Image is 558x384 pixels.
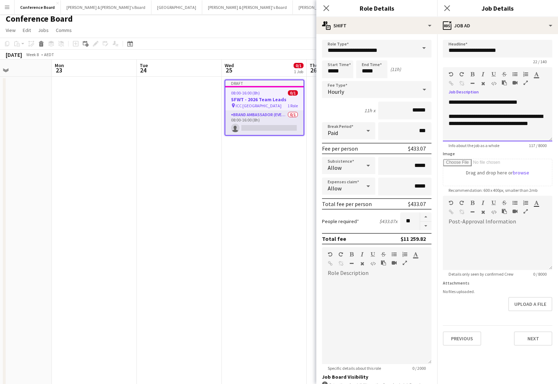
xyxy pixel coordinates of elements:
button: Fullscreen [523,80,528,86]
span: Hourly [328,88,344,95]
button: Clear Formatting [481,209,485,215]
span: Thu [310,62,318,69]
button: Horizontal Line [470,209,475,215]
div: $433.07 x [379,218,397,225]
span: Allow [328,164,342,171]
span: 117 / 8000 [523,143,552,148]
button: [PERSON_NAME]'s Board [293,0,349,14]
button: Strikethrough [502,71,507,77]
a: View [3,26,18,35]
span: 23 [54,66,64,74]
app-card-role: Brand Ambassador (Evening)0/108:00-16:00 (8h) [225,111,304,135]
button: HTML Code [491,209,496,215]
button: Conference Board [15,0,61,14]
div: 11h x [364,107,375,114]
button: Fullscreen [402,260,407,266]
button: Ordered List [523,71,528,77]
div: Total fee [322,235,346,242]
span: Specific details about this role [322,366,387,371]
h1: Conference Board [6,13,73,24]
span: 0/1 [288,90,298,96]
button: Strikethrough [502,200,507,206]
span: 0 / 8000 [527,271,552,277]
span: 0 / 2000 [407,366,431,371]
div: $433.07 [408,200,426,207]
button: Bold [349,252,354,257]
h3: Job Details [437,4,558,13]
button: Paste as plain text [381,260,386,266]
div: Total fee per person [322,200,372,207]
button: Underline [370,252,375,257]
span: 1 Role [288,103,298,108]
button: Paste as plain text [502,80,507,86]
button: [PERSON_NAME] & [PERSON_NAME]'s Board [61,0,151,14]
button: Ordered List [523,200,528,206]
span: Jobs [38,27,49,33]
span: Info about the job as a whole [443,143,505,148]
label: Attachments [443,280,470,286]
div: Draft [225,80,304,86]
button: HTML Code [370,261,375,266]
div: Job Ad [437,17,558,34]
button: Text Color [413,252,418,257]
button: Unordered List [392,252,397,257]
button: Redo [459,71,464,77]
div: Shift [316,17,437,34]
button: Bold [470,200,475,206]
button: Clear Formatting [481,81,485,86]
span: Wed [225,62,234,69]
h3: Role Details [316,4,437,13]
span: Tue [140,62,148,69]
div: 1 Job [294,69,303,74]
button: Unordered List [513,71,517,77]
button: Clear Formatting [360,261,365,266]
label: People required [322,218,359,225]
span: 08:00-16:00 (8h) [231,90,260,96]
button: Next [514,331,552,346]
button: Horizontal Line [470,81,475,86]
span: Details only seen by confirmed Crew [443,271,519,277]
div: $433.07 [408,145,426,152]
span: 24 [139,66,148,74]
h3: SFWT - 2026 Team Leads [225,96,304,103]
span: Edit [23,27,31,33]
button: Ordered List [402,252,407,257]
button: Insert video [392,260,397,266]
button: Previous [443,331,481,346]
button: Text Color [534,200,539,206]
div: (11h) [390,66,401,72]
div: Fee per person [322,145,358,152]
button: Insert video [513,80,517,86]
span: View [6,27,16,33]
button: Undo [449,71,454,77]
span: Comms [56,27,72,33]
span: Week 8 [23,52,41,57]
button: Unordered List [513,200,517,206]
button: Underline [491,71,496,77]
div: [DATE] [6,51,22,58]
button: Italic [360,252,365,257]
button: Insert video [513,209,517,214]
span: Recommendation: 600 x 400px, smaller than 2mb [443,188,543,193]
button: Redo [459,200,464,206]
button: Paste as plain text [502,209,507,214]
a: Comms [53,26,75,35]
span: 26 [308,66,318,74]
span: 25 [224,66,234,74]
span: Paid [328,129,338,136]
span: Allow [328,185,342,192]
div: No files uploaded. [443,289,552,294]
button: Horizontal Line [349,261,354,266]
button: Decrease [420,222,431,231]
h3: Job Board Visibility [322,374,431,380]
button: [PERSON_NAME] & [PERSON_NAME]'s Board [202,0,293,14]
button: Redo [338,252,343,257]
span: 22 / 140 [527,59,552,64]
button: Strikethrough [381,252,386,257]
button: Text Color [534,71,539,77]
button: Bold [470,71,475,77]
app-job-card: Draft08:00-16:00 (8h)0/1SFWT - 2026 Team Leads ICC [GEOGRAPHIC_DATA]1 RoleBrand Ambassador (Eveni... [225,80,304,136]
a: Jobs [35,26,52,35]
span: ICC [GEOGRAPHIC_DATA] [236,103,281,108]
